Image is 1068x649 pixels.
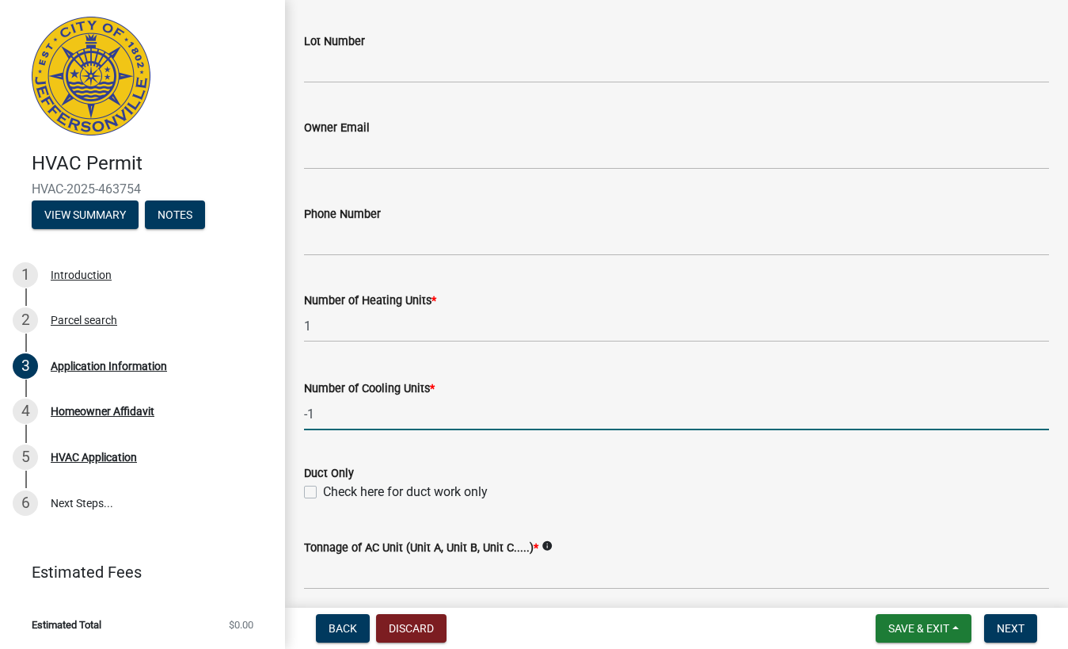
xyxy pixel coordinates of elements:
[13,445,38,470] div: 5
[51,406,154,417] div: Homeowner Affidavit
[32,620,101,630] span: Estimated Total
[32,152,272,175] h4: HVAC Permit
[323,483,488,502] label: Check here for duct work only
[13,556,260,588] a: Estimated Fees
[304,543,538,554] label: Tonnage of AC Unit (Unit A, Unit B, Unit C.....)
[13,262,38,288] div: 1
[145,209,205,222] wm-modal-confirm: Notes
[229,620,253,630] span: $0.00
[876,614,971,643] button: Save & Exit
[984,614,1037,643] button: Next
[32,181,253,197] span: HVAC-2025-463754
[32,17,150,136] img: City of Jeffersonville, Indiana
[32,209,139,222] wm-modal-confirm: Summary
[13,491,38,516] div: 6
[32,200,139,229] button: View Summary
[304,123,370,134] label: Owner Email
[329,622,357,635] span: Back
[304,209,381,220] label: Phone Number
[376,614,447,643] button: Discard
[13,353,38,379] div: 3
[51,361,167,372] div: Application Information
[304,296,436,307] label: Number of Heating Units
[51,452,137,463] div: HVAC Application
[13,399,38,424] div: 4
[51,269,112,281] div: Introduction
[888,622,949,635] span: Save & Exit
[316,614,370,643] button: Back
[542,540,553,552] i: info
[304,384,435,395] label: Number of Cooling Units
[13,307,38,333] div: 2
[304,36,365,48] label: Lot Number
[51,315,117,326] div: Parcel search
[997,622,1024,635] span: Next
[145,200,205,229] button: Notes
[304,468,354,479] label: Duct Only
